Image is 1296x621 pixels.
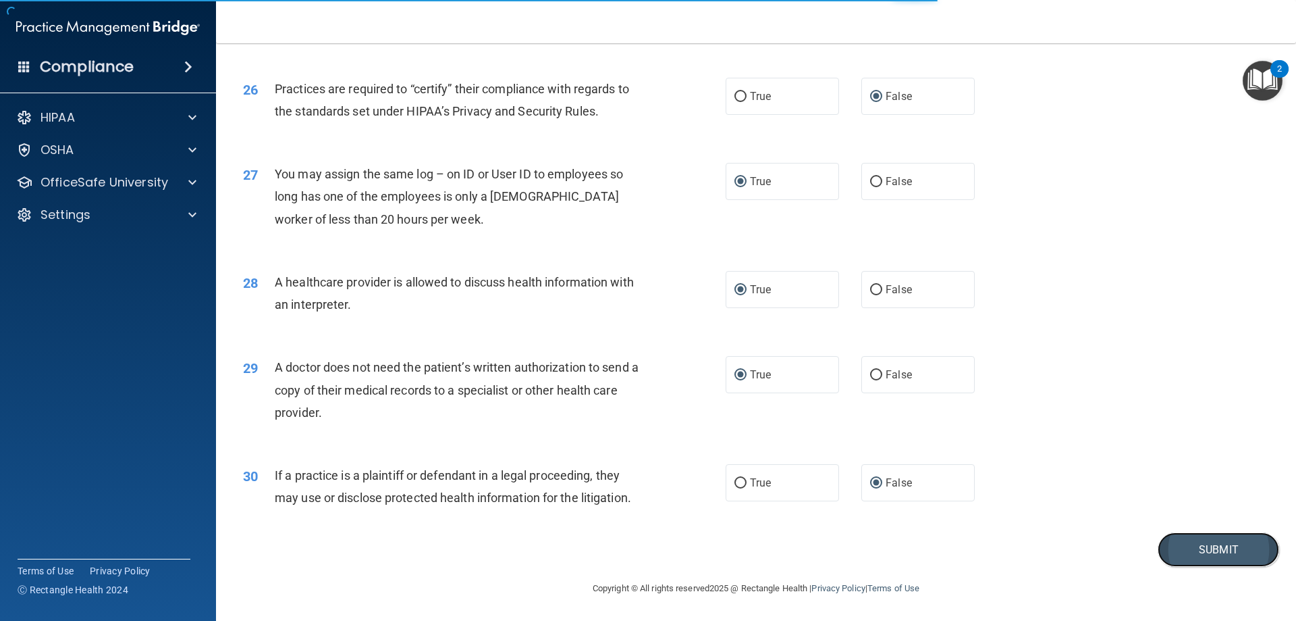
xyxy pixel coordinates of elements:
span: 26 [243,82,258,98]
input: False [870,285,882,295]
img: PMB logo [16,14,200,41]
span: False [886,476,912,489]
input: True [734,92,747,102]
a: Settings [16,207,196,223]
span: True [750,175,771,188]
input: True [734,478,747,489]
p: Settings [40,207,90,223]
input: True [734,370,747,380]
span: A doctor does not need the patient’s written authorization to send a copy of their medical record... [275,360,639,419]
span: 28 [243,275,258,291]
input: False [870,370,882,380]
input: False [870,177,882,187]
span: 27 [243,167,258,183]
button: Open Resource Center, 2 new notifications [1243,61,1282,101]
span: True [750,368,771,381]
span: True [750,283,771,296]
a: Terms of Use [18,564,74,578]
span: False [886,175,912,188]
p: OSHA [40,142,74,158]
a: OSHA [16,142,196,158]
input: True [734,285,747,295]
a: OfficeSafe University [16,174,196,191]
span: False [886,368,912,381]
a: Privacy Policy [90,564,151,578]
a: Privacy Policy [811,583,865,593]
input: True [734,177,747,187]
div: 2 [1277,69,1282,86]
p: HIPAA [40,109,75,126]
input: False [870,478,882,489]
input: False [870,92,882,102]
span: True [750,90,771,103]
a: HIPAA [16,109,196,126]
span: False [886,283,912,296]
a: Terms of Use [867,583,919,593]
span: 29 [243,360,258,376]
h4: Compliance [40,57,134,76]
span: Ⓒ Rectangle Health 2024 [18,583,128,597]
button: Submit [1158,532,1279,567]
span: 30 [243,468,258,485]
span: You may assign the same log – on ID or User ID to employees so long has one of the employees is o... [275,167,623,226]
div: Copyright © All rights reserved 2025 @ Rectangle Health | | [510,567,1002,610]
span: Practices are required to “certify” their compliance with regards to the standards set under HIPA... [275,82,629,118]
span: A healthcare provider is allowed to discuss health information with an interpreter. [275,275,634,312]
p: OfficeSafe University [40,174,168,191]
span: False [886,90,912,103]
span: If a practice is a plaintiff or defendant in a legal proceeding, they may use or disclose protect... [275,468,631,505]
span: True [750,476,771,489]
